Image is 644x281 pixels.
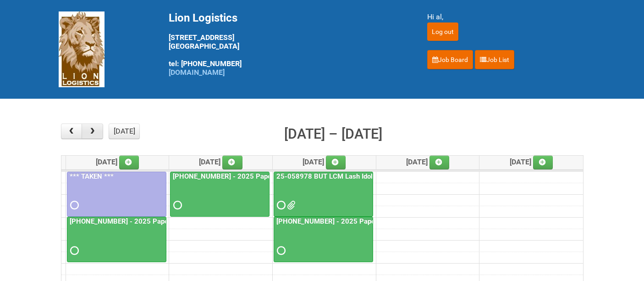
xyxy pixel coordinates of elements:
button: [DATE] [109,124,140,139]
a: [PHONE_NUMBER] - 2025 Paper Towel Landscape - Packing Day [67,217,166,262]
div: Hi al, [427,11,586,22]
a: Add an event [429,156,450,169]
a: 25-058978 BUT LCM Lash Idole US / Retest [275,172,415,180]
span: [DATE] [406,157,450,166]
a: [PHONE_NUMBER] - 2025 Paper Towel Landscape - Packing Day [274,217,373,262]
img: Lion Logistics [59,11,105,87]
a: [PHONE_NUMBER] - 2025 Paper Towel Landscape - Packing Day [170,172,270,217]
a: Lion Logistics [59,45,105,53]
span: Requested [277,247,283,254]
a: Add an event [222,156,242,169]
span: [DATE] [510,157,553,166]
a: [PHONE_NUMBER] - 2025 Paper Towel Landscape - Packing Day [171,172,375,180]
input: Log out [427,22,458,41]
a: Job List [475,50,514,69]
span: Requested [70,247,77,254]
span: Requested [173,202,180,208]
span: Requested [70,202,77,208]
a: Add an event [119,156,139,169]
span: [DATE] [303,157,346,166]
span: MDN (2) 25-058978-01-08.xlsx LPF 25-058978-01-08.xlsx CELL 1.pdf CELL 2.pdf CELL 3.pdf CELL 4.pdf... [287,202,293,208]
span: Lion Logistics [169,11,237,24]
h2: [DATE] – [DATE] [284,124,382,145]
a: [PHONE_NUMBER] - 2025 Paper Towel Landscape - Packing Day [275,217,479,225]
div: [STREET_ADDRESS] [GEOGRAPHIC_DATA] tel: [PHONE_NUMBER] [169,11,404,77]
span: Requested [277,202,283,208]
a: [DOMAIN_NAME] [169,68,225,77]
a: Add an event [326,156,346,169]
a: Job Board [427,50,473,69]
a: [PHONE_NUMBER] - 2025 Paper Towel Landscape - Packing Day [68,217,272,225]
span: [DATE] [199,157,242,166]
a: Add an event [533,156,553,169]
span: [DATE] [96,157,139,166]
a: 25-058978 BUT LCM Lash Idole US / Retest [274,172,373,217]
